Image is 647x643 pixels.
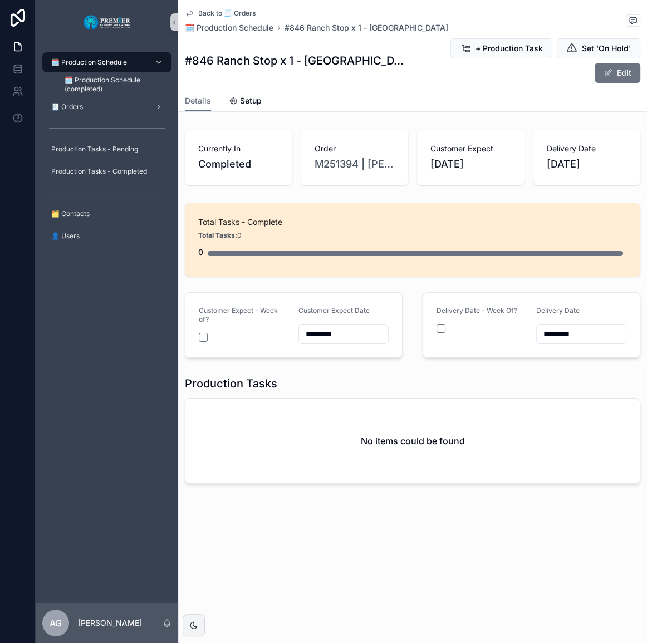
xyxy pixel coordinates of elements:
[42,161,171,181] a: Production Tasks - Completed
[536,306,580,315] span: Delivery Date
[198,231,242,240] span: 0
[361,434,465,448] h2: No items could be found
[51,145,138,154] span: Production Tasks - Pending
[42,52,171,72] a: 🗓️ Production Schedule
[51,102,83,111] span: 🧾 Orders
[547,143,628,154] span: Delivery Date
[78,617,142,629] p: [PERSON_NAME]
[450,38,552,58] button: + Production Task
[185,376,277,391] h1: Production Tasks
[198,241,203,263] div: 0
[185,9,256,18] a: Back to 🧾 Orders
[185,91,211,112] a: Details
[582,43,631,54] span: Set 'On Hold'
[285,22,448,33] a: #846 Ranch Stop x 1 - [GEOGRAPHIC_DATA]
[185,53,405,68] h1: #846 Ranch Stop x 1 - [GEOGRAPHIC_DATA]
[298,306,370,315] span: Customer Expect Date
[198,143,279,154] span: Currently In
[199,306,278,323] span: Customer Expect - Week of?
[547,156,628,172] span: [DATE]
[198,231,237,239] strong: Total Tasks:
[56,75,171,95] a: 🗓️ Production Schedule (completed)
[185,22,273,33] a: 🗓️ Production Schedule
[315,143,395,154] span: Order
[51,232,80,240] span: 👤 Users
[476,43,543,54] span: + Production Task
[430,156,511,172] span: [DATE]
[595,63,640,83] button: Edit
[50,616,62,630] span: AG
[229,91,262,113] a: Setup
[240,95,262,106] span: Setup
[557,38,640,58] button: Set 'On Hold'
[51,58,127,67] span: 🗓️ Production Schedule
[36,45,178,261] div: scrollable content
[185,95,211,106] span: Details
[42,204,171,224] a: 🗂️ Contacts
[315,156,395,172] a: M251394 | [PERSON_NAME] and Fields
[51,209,90,218] span: 🗂️ Contacts
[65,76,160,94] span: 🗓️ Production Schedule (completed)
[42,139,171,159] a: Production Tasks - Pending
[42,97,171,117] a: 🧾 Orders
[51,167,147,176] span: Production Tasks - Completed
[198,9,256,18] span: Back to 🧾 Orders
[430,143,511,154] span: Customer Expect
[437,306,517,315] span: Delivery Date - Week Of?
[198,217,627,228] span: Total Tasks - Complete
[42,226,171,246] a: 👤 Users
[83,13,131,31] img: App logo
[198,156,279,172] span: Completed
